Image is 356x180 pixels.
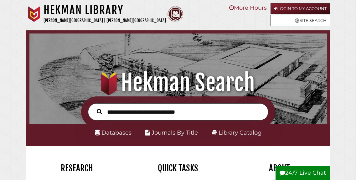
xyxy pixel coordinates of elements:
h2: Research [31,163,123,173]
button: Search [94,107,105,116]
a: Site Search [271,15,330,26]
a: Library Catalog [219,129,261,136]
a: More Hours [229,4,267,11]
a: Databases [95,129,132,136]
h2: Quick Tasks [132,163,224,173]
h2: About [233,163,325,173]
i: Search [97,109,102,114]
h1: Hekman Library [44,3,166,17]
img: Calvin Theological Seminary [168,6,183,22]
a: Journals By Title [152,129,198,136]
p: [PERSON_NAME][GEOGRAPHIC_DATA] | [PERSON_NAME][GEOGRAPHIC_DATA] [44,17,166,24]
img: Calvin University [26,6,42,22]
a: Login to My Account [271,3,330,14]
h1: Hekman Search [35,69,322,96]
